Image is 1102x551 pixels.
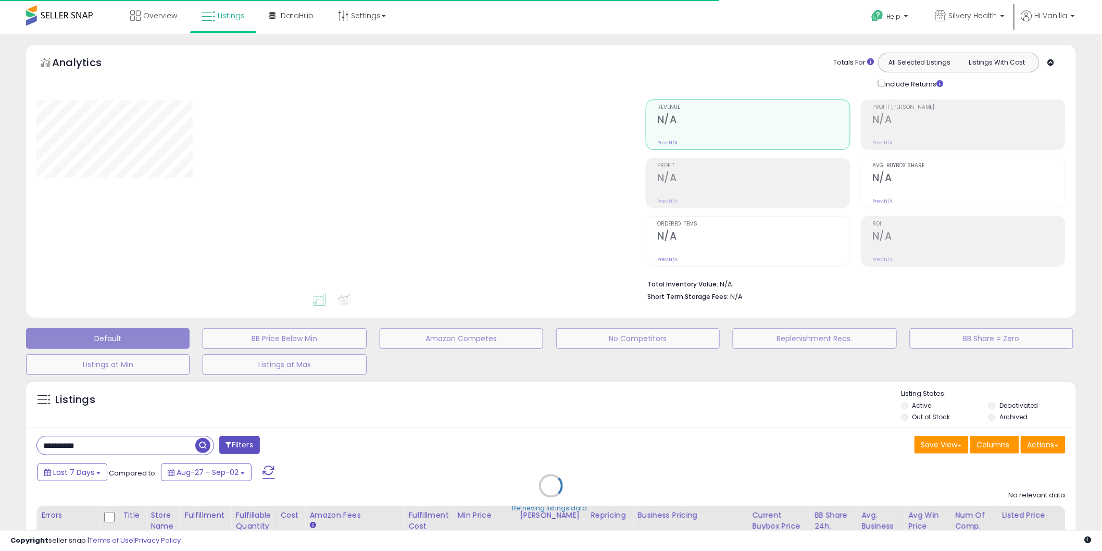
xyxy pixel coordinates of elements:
[872,172,1065,186] h2: N/A
[872,163,1065,169] span: Avg. Buybox Share
[281,10,314,21] span: DataHub
[26,328,190,349] button: Default
[203,328,366,349] button: BB Price Below Min
[657,105,850,110] span: Revenue
[1035,10,1068,21] span: Hi Vanilla
[872,256,893,262] small: Prev: N/A
[203,354,366,375] button: Listings at Max
[143,10,177,21] span: Overview
[380,328,543,349] button: Amazon Competes
[10,536,181,546] div: seller snap | |
[657,172,850,186] h2: N/A
[657,230,850,244] h2: N/A
[657,163,850,169] span: Profit
[872,230,1065,244] h2: N/A
[10,535,48,545] strong: Copyright
[647,277,1058,290] li: N/A
[872,105,1065,110] span: Profit [PERSON_NAME]
[556,328,720,349] button: No Competitors
[863,2,919,34] a: Help
[52,55,122,72] h5: Analytics
[730,292,743,302] span: N/A
[958,56,1036,69] button: Listings With Cost
[733,328,896,349] button: Replenishment Recs.
[887,12,901,21] span: Help
[834,58,874,68] div: Totals For
[26,354,190,375] button: Listings at Min
[657,256,678,262] small: Prev: N/A
[218,10,245,21] span: Listings
[881,56,959,69] button: All Selected Listings
[872,114,1065,128] h2: N/A
[872,140,893,146] small: Prev: N/A
[949,10,997,21] span: Silvery Health
[871,9,884,22] i: Get Help
[872,198,893,204] small: Prev: N/A
[512,504,590,514] div: Retrieving listings data..
[870,78,956,89] div: Include Returns
[647,280,718,289] b: Total Inventory Value:
[657,140,678,146] small: Prev: N/A
[657,221,850,227] span: Ordered Items
[657,198,678,204] small: Prev: N/A
[657,114,850,128] h2: N/A
[647,292,729,301] b: Short Term Storage Fees:
[872,221,1065,227] span: ROI
[910,328,1073,349] button: BB Share = Zero
[1021,10,1075,34] a: Hi Vanilla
